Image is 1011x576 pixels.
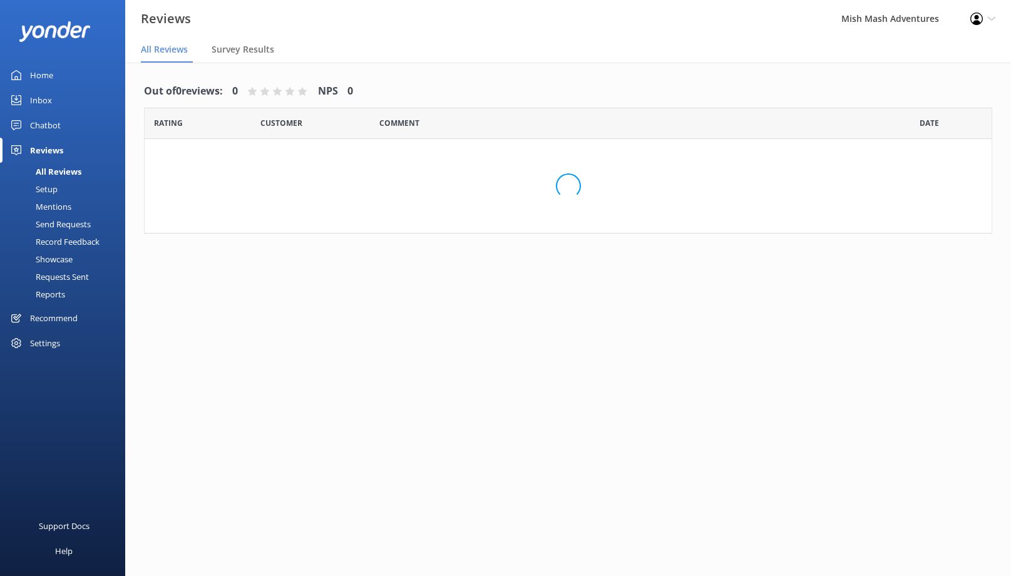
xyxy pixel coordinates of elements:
span: Survey Results [212,43,274,56]
div: Reviews [30,138,63,163]
div: Showcase [8,250,73,268]
a: Mentions [8,198,125,215]
span: Date [920,117,939,129]
a: Send Requests [8,215,125,233]
span: Question [379,117,419,129]
div: Chatbot [30,113,61,138]
div: Setup [8,180,58,198]
a: Reports [8,285,125,303]
div: Settings [30,331,60,356]
div: Help [55,538,73,563]
div: Home [30,63,53,88]
h4: NPS [318,83,338,100]
h4: Out of 0 reviews: [144,83,223,100]
div: Requests Sent [8,268,89,285]
div: Mentions [8,198,71,215]
div: Inbox [30,88,52,113]
a: All Reviews [8,163,125,180]
h4: 0 [232,83,238,100]
div: All Reviews [8,163,81,180]
div: Recommend [30,306,78,331]
span: Date [154,117,183,129]
h3: Reviews [141,9,191,29]
h4: 0 [347,83,353,100]
div: Record Feedback [8,233,100,250]
span: All Reviews [141,43,188,56]
img: yonder-white-logo.png [19,21,91,42]
a: Record Feedback [8,233,125,250]
a: Showcase [8,250,125,268]
div: Send Requests [8,215,91,233]
div: Reports [8,285,65,303]
a: Setup [8,180,125,198]
div: Support Docs [39,513,90,538]
a: Requests Sent [8,268,125,285]
span: Date [260,117,302,129]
